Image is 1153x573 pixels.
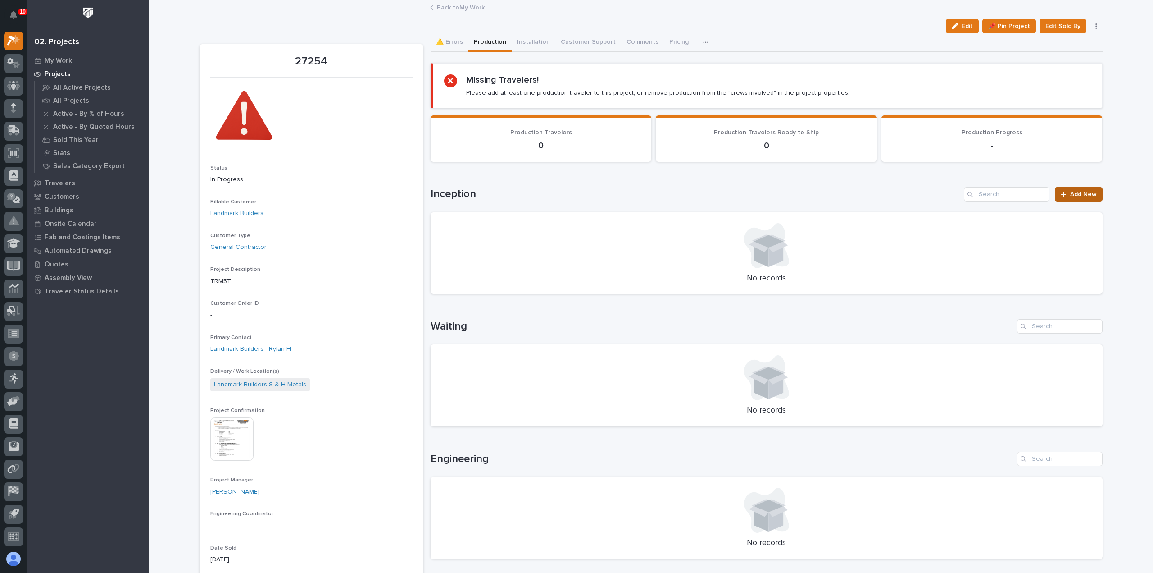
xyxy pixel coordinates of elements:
a: Fab and Coatings Items [27,230,149,244]
a: Sales Category Export [35,160,149,172]
span: Edit Sold By [1045,21,1080,32]
span: Add New [1070,191,1097,197]
button: Production [468,33,512,52]
p: My Work [45,57,72,65]
button: Edit [946,19,979,33]
button: Comments [621,33,664,52]
p: Please add at least one production traveler to this project, or remove production from the "crews... [466,89,849,97]
a: Travelers [27,176,149,190]
a: Add New [1055,187,1102,202]
div: Notifications10 [11,11,23,25]
span: Project Manager [210,477,253,483]
a: Stats [35,147,149,159]
span: Production Progress [962,129,1022,136]
span: Production Travelers Ready to Ship [714,129,819,136]
p: Travelers [45,179,75,188]
p: Fab and Coatings Items [45,234,120,242]
p: Traveler Status Details [45,288,119,296]
a: General Contractor [210,243,267,252]
p: Sold This Year [53,136,99,144]
p: No records [441,538,1092,548]
span: Delivery / Work Location(s) [210,369,279,374]
img: Workspace Logo [80,5,96,21]
a: All Active Projects [35,81,149,94]
p: In Progress [210,175,413,184]
a: Active - By Quoted Hours [35,120,149,133]
button: Pricing [664,33,694,52]
p: 27254 [210,55,413,68]
p: - [210,521,413,531]
button: users-avatar [4,550,23,568]
a: Traveler Status Details [27,284,149,298]
h2: Missing Travelers! [466,74,539,85]
span: Edit [962,22,973,30]
p: Customers [45,193,79,201]
input: Search [1017,452,1103,466]
input: Search [964,187,1049,202]
button: ⚠️ Errors [431,33,468,52]
a: My Work [27,54,149,67]
p: 0 [667,140,866,151]
a: Projects [27,67,149,81]
a: Landmark Builders S & H Metals [214,380,306,390]
p: Automated Drawings [45,247,112,255]
p: No records [441,406,1092,416]
a: All Projects [35,94,149,107]
p: Stats [53,149,70,157]
p: TRM5T [210,277,413,286]
span: Project Confirmation [210,408,265,413]
span: Primary Contact [210,335,252,340]
p: Buildings [45,206,73,215]
span: Engineering Coordinator [210,511,273,517]
button: Installation [512,33,555,52]
p: Sales Category Export [53,162,125,170]
p: 0 [441,140,641,151]
p: Active - By % of Hours [53,110,124,118]
span: Billable Customer [210,199,256,205]
h1: Engineering [431,453,1013,466]
h1: Waiting [431,320,1013,333]
span: Project Description [210,267,260,272]
span: Status [210,165,227,171]
a: Landmark Builders - Rylan H [210,344,291,354]
div: 02. Projects [34,37,79,47]
a: [PERSON_NAME] [210,487,259,497]
a: Back toMy Work [437,2,485,12]
p: - [892,140,1092,151]
p: All Active Projects [53,84,111,92]
p: 10 [20,9,26,15]
p: All Projects [53,97,89,105]
button: Customer Support [555,33,621,52]
p: No records [441,274,1092,284]
button: 📌 Pin Project [982,19,1036,33]
a: Buildings [27,203,149,217]
span: Production Travelers [510,129,572,136]
button: Notifications [4,5,23,24]
p: - [210,311,413,320]
a: Active - By % of Hours [35,107,149,120]
a: Onsite Calendar [27,217,149,230]
input: Search [1017,319,1103,334]
span: 📌 Pin Project [988,21,1030,32]
span: Customer Order ID [210,301,259,306]
p: [DATE] [210,555,413,564]
a: Customers [27,190,149,203]
button: Edit Sold By [1040,19,1086,33]
p: Onsite Calendar [45,220,97,228]
p: Quotes [45,261,68,269]
a: Automated Drawings [27,244,149,257]
a: Sold This Year [35,133,149,146]
span: Date Sold [210,545,236,551]
span: Customer Type [210,233,250,238]
a: Assembly View [27,271,149,284]
p: Assembly View [45,274,92,282]
p: Active - By Quoted Hours [53,123,135,131]
p: Projects [45,70,71,78]
a: Landmark Builders [210,209,263,218]
img: Fvw27piiN3Vvh8fo_iLPX7dw5lhkcmQTc-eF4ts1C2c [210,83,278,151]
h1: Inception [431,188,961,201]
a: Quotes [27,257,149,271]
